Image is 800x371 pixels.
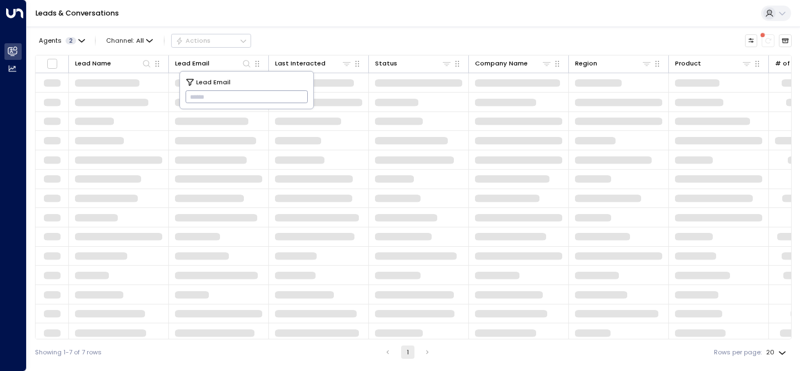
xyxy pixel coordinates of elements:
[75,58,152,69] div: Lead Name
[779,34,792,47] button: Archived Leads
[103,34,157,47] button: Channel:All
[675,58,701,69] div: Product
[35,348,102,357] div: Showing 1-7 of 7 rows
[375,58,452,69] div: Status
[675,58,752,69] div: Product
[136,37,144,44] span: All
[745,34,758,47] button: Customize
[475,58,528,69] div: Company Name
[175,58,209,69] div: Lead Email
[171,34,251,47] div: Button group with a nested menu
[275,58,352,69] div: Last Interacted
[381,345,434,359] nav: pagination navigation
[196,77,231,87] span: Lead Email
[66,37,76,44] span: 2
[766,345,788,359] div: 20
[171,34,251,47] button: Actions
[575,58,597,69] div: Region
[401,345,414,359] button: page 1
[575,58,652,69] div: Region
[175,58,252,69] div: Lead Email
[36,8,119,18] a: Leads & Conversations
[35,34,88,47] button: Agents2
[176,37,211,44] div: Actions
[475,58,552,69] div: Company Name
[75,58,111,69] div: Lead Name
[39,38,62,44] span: Agents
[275,58,326,69] div: Last Interacted
[714,348,762,357] label: Rows per page:
[103,34,157,47] span: Channel:
[762,34,774,47] span: There are new threads available. Refresh the grid to view the latest updates.
[375,58,397,69] div: Status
